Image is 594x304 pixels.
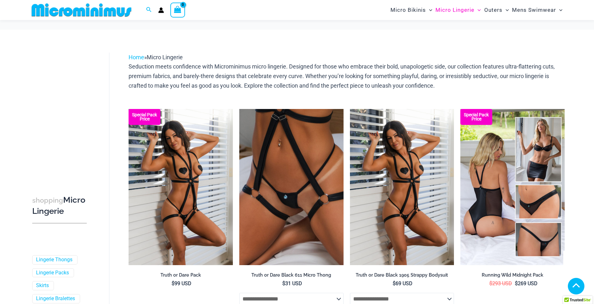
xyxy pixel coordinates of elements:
[460,272,565,278] h2: Running Wild Midnight Pack
[434,2,482,18] a: Micro LingerieMenu ToggleMenu Toggle
[350,109,454,265] a: Truth or Dare Black 1905 Bodysuit 611 Micro 07Truth or Dare Black 1905 Bodysuit 611 Micro 05Truth...
[239,272,344,278] h2: Truth or Dare Black 611 Micro Thong
[32,195,87,217] h3: Micro Lingerie
[515,280,538,286] bdi: 269 USD
[435,2,474,18] span: Micro Lingerie
[393,280,412,286] bdi: 69 USD
[426,2,432,18] span: Menu Toggle
[129,109,233,265] a: Truth or Dare Black 1905 Bodysuit 611 Micro 07 Truth or Dare Black 1905 Bodysuit 611 Micro 06Trut...
[129,54,144,61] a: Home
[170,3,185,17] a: View Shopping Cart, empty
[489,280,512,286] bdi: 293 USD
[460,109,565,265] a: All Styles (1) Running Wild Midnight 1052 Top 6512 Bottom 04Running Wild Midnight 1052 Top 6512 B...
[36,282,49,289] a: Skirts
[172,280,191,286] bdi: 99 USD
[282,280,302,286] bdi: 31 USD
[36,270,69,276] a: Lingerie Packs
[29,3,134,17] img: MM SHOP LOGO FLAT
[489,280,492,286] span: $
[350,272,454,280] a: Truth or Dare Black 1905 Strappy Bodysuit
[239,109,344,265] img: Truth or Dare Black Micro 02
[515,280,518,286] span: $
[239,109,344,265] a: Truth or Dare Black Micro 02Truth or Dare Black 1905 Bodysuit 611 Micro 12Truth or Dare Black 190...
[556,2,562,18] span: Menu Toggle
[36,257,72,263] a: Lingerie Thongs
[129,54,183,61] span: »
[36,295,75,302] a: Lingerie Bralettes
[512,2,556,18] span: Mens Swimwear
[393,280,396,286] span: $
[502,2,509,18] span: Menu Toggle
[389,2,434,18] a: Micro BikinisMenu ToggleMenu Toggle
[129,272,233,280] a: Truth or Dare Pack
[390,2,426,18] span: Micro Bikinis
[474,2,481,18] span: Menu Toggle
[239,272,344,280] a: Truth or Dare Black 611 Micro Thong
[510,2,564,18] a: Mens SwimwearMenu ToggleMenu Toggle
[32,47,90,175] iframe: TrustedSite Certified
[483,2,510,18] a: OutersMenu ToggleMenu Toggle
[460,272,565,280] a: Running Wild Midnight Pack
[32,196,63,204] span: shopping
[350,109,454,265] img: Truth or Dare Black 1905 Bodysuit 611 Micro 07
[129,109,233,265] img: Truth or Dare Black 1905 Bodysuit 611 Micro 07
[129,113,160,121] b: Special Pack Price
[282,280,285,286] span: $
[146,6,152,14] a: Search icon link
[388,1,565,19] nav: Site Navigation
[460,113,492,121] b: Special Pack Price
[484,2,502,18] span: Outers
[172,280,174,286] span: $
[460,109,565,265] img: All Styles (1)
[158,7,164,13] a: Account icon link
[129,62,565,90] p: Seduction meets confidence with Microminimus micro lingerie. Designed for those who embrace their...
[129,272,233,278] h2: Truth or Dare Pack
[147,54,183,61] span: Micro Lingerie
[350,272,454,278] h2: Truth or Dare Black 1905 Strappy Bodysuit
